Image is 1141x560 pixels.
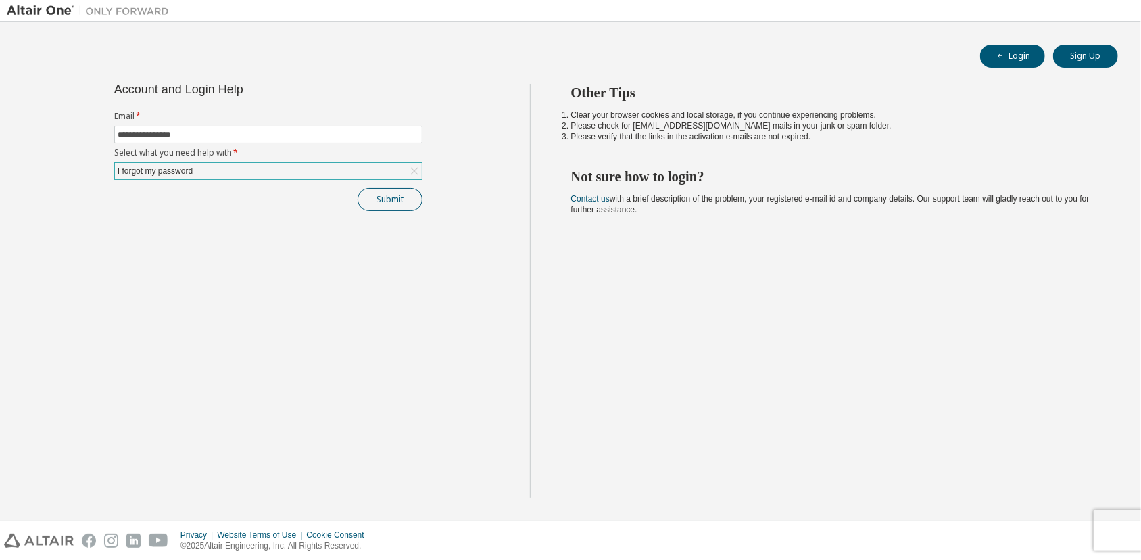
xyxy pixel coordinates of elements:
[180,530,217,540] div: Privacy
[4,534,74,548] img: altair_logo.svg
[115,163,422,179] div: I forgot my password
[571,194,1090,214] span: with a brief description of the problem, your registered e-mail id and company details. Our suppo...
[571,131,1094,142] li: Please verify that the links in the activation e-mails are not expired.
[571,110,1094,120] li: Clear your browser cookies and local storage, if you continue experiencing problems.
[114,84,361,95] div: Account and Login Help
[104,534,118,548] img: instagram.svg
[82,534,96,548] img: facebook.svg
[217,530,306,540] div: Website Terms of Use
[306,530,372,540] div: Cookie Consent
[358,188,422,211] button: Submit
[571,84,1094,101] h2: Other Tips
[571,194,610,204] a: Contact us
[149,534,168,548] img: youtube.svg
[114,111,422,122] label: Email
[980,45,1045,68] button: Login
[571,168,1094,185] h2: Not sure how to login?
[7,4,176,18] img: Altair One
[126,534,141,548] img: linkedin.svg
[180,540,372,552] p: © 2025 Altair Engineering, Inc. All Rights Reserved.
[571,120,1094,131] li: Please check for [EMAIL_ADDRESS][DOMAIN_NAME] mails in your junk or spam folder.
[114,147,422,158] label: Select what you need help with
[116,164,195,179] div: I forgot my password
[1053,45,1118,68] button: Sign Up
